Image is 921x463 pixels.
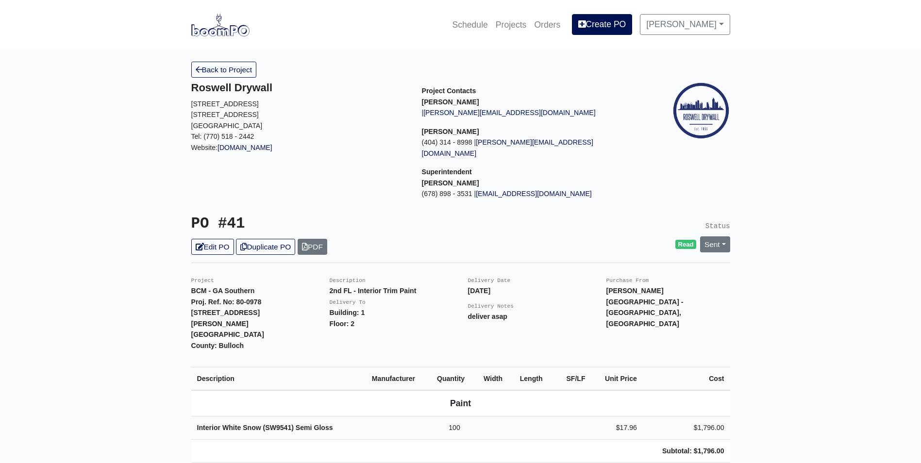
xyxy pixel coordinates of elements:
a: [PERSON_NAME][EMAIL_ADDRESS][DOMAIN_NAME] [423,109,595,116]
td: $1,796.00 [643,416,730,440]
th: SF/LF [555,367,591,390]
div: Website: [191,82,407,153]
th: Quantity [431,367,478,390]
small: Delivery Date [468,278,511,283]
small: Project [191,278,214,283]
a: Schedule [448,14,491,35]
small: Purchase From [606,278,649,283]
strong: [STREET_ADDRESS][PERSON_NAME] [191,309,260,328]
strong: Floor: 2 [330,320,355,328]
strong: [PERSON_NAME] [422,179,479,187]
a: Duplicate PO [236,239,295,255]
strong: [DATE] [468,287,491,295]
strong: Building: 1 [330,309,365,316]
th: Width [478,367,514,390]
a: Orders [530,14,564,35]
h3: PO #41 [191,215,453,233]
p: [GEOGRAPHIC_DATA] [191,120,407,132]
th: Manufacturer [366,367,431,390]
a: [EMAIL_ADDRESS][DOMAIN_NAME] [476,190,592,198]
small: Delivery Notes [468,303,514,309]
strong: [PERSON_NAME] [422,128,479,135]
a: Create PO [572,14,632,34]
span: Project Contacts [422,87,476,95]
p: | [422,107,638,118]
td: 100 [431,416,478,440]
small: Delivery To [330,299,366,305]
b: Paint [450,398,471,408]
p: (404) 314 - 8998 | [422,137,638,159]
td: $17.96 [591,416,643,440]
p: [STREET_ADDRESS] [191,109,407,120]
td: Subtotal: $1,796.00 [643,439,730,463]
a: [DOMAIN_NAME] [218,144,272,151]
a: Sent [700,236,730,252]
a: [PERSON_NAME] [640,14,730,34]
th: Description [191,367,366,390]
span: Superintendent [422,168,472,176]
p: (678) 898 - 3531 | [422,188,638,199]
strong: Interior White Snow (SW9541) Semi Gloss [197,424,333,431]
strong: BCM - GA Southern [191,287,255,295]
a: [PERSON_NAME][EMAIL_ADDRESS][DOMAIN_NAME] [422,138,593,157]
a: Projects [492,14,531,35]
strong: County: Bulloch [191,342,244,349]
a: Edit PO [191,239,234,255]
small: Status [705,222,730,230]
strong: Proj. Ref. No: 80-0978 [191,298,262,306]
img: boomPO [191,14,250,36]
p: [STREET_ADDRESS] [191,99,407,110]
span: Read [675,240,696,249]
strong: deliver asap [468,313,507,320]
a: PDF [298,239,327,255]
p: Tel: (770) 518 - 2442 [191,131,407,142]
p: [PERSON_NAME][GEOGRAPHIC_DATA] - [GEOGRAPHIC_DATA], [GEOGRAPHIC_DATA] [606,285,730,329]
small: Description [330,278,366,283]
th: Unit Price [591,367,643,390]
strong: [PERSON_NAME] [422,98,479,106]
th: Length [514,367,555,390]
h5: Roswell Drywall [191,82,407,94]
strong: [GEOGRAPHIC_DATA] [191,331,264,338]
a: Back to Project [191,62,257,78]
th: Cost [643,367,730,390]
strong: 2nd FL - Interior Trim Paint [330,287,417,295]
